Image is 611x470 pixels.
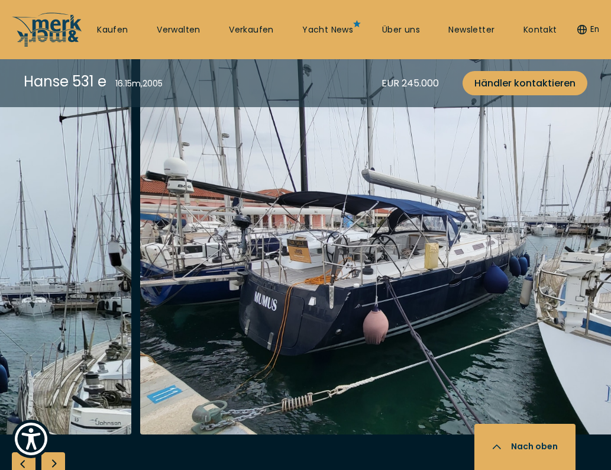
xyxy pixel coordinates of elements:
[12,420,50,458] button: Show Accessibility Preferences
[97,24,128,36] a: Kaufen
[382,76,439,91] div: EUR 245.000
[382,24,420,36] a: Über uns
[474,76,576,91] span: Händler kontaktieren
[463,71,587,95] a: Händler kontaktieren
[115,78,163,90] div: 16.15 m , 2005
[229,24,274,36] a: Verkaufen
[448,24,494,36] a: Newsletter
[302,24,353,36] a: Yacht News
[474,424,576,470] button: Nach oben
[157,24,201,36] a: Verwalten
[24,71,106,92] div: Hanse 531 e
[577,24,599,36] button: En
[523,24,557,36] a: Kontakt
